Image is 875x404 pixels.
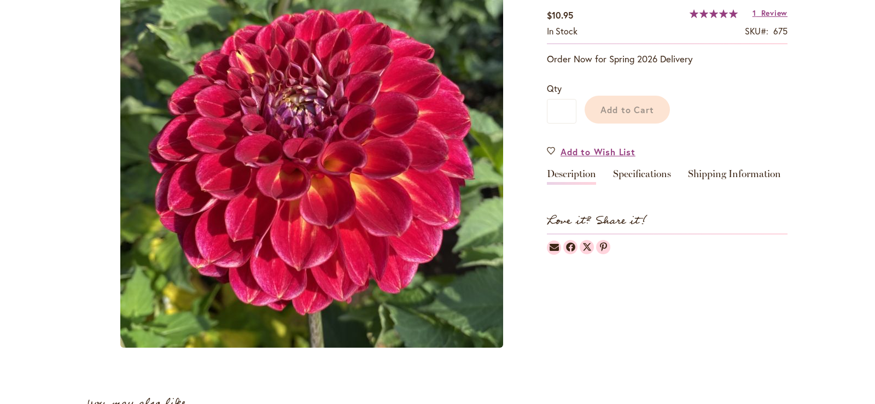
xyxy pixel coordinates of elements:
[547,83,562,94] span: Qty
[613,169,671,185] a: Specifications
[752,8,787,18] a: 1 Review
[688,169,781,185] a: Shipping Information
[547,25,577,37] span: In stock
[547,212,647,230] strong: Love it? Share it!
[547,9,573,21] span: $10.95
[752,8,756,18] span: 1
[547,169,596,185] a: Description
[773,25,787,38] div: 675
[761,8,787,18] span: Review
[561,145,635,158] span: Add to Wish List
[690,9,738,18] div: 100%
[580,240,594,254] a: Dahlias on Twitter
[547,25,577,38] div: Availability
[745,25,768,37] strong: SKU
[596,240,610,254] a: Dahlias on Pinterest
[563,240,577,254] a: Dahlias on Facebook
[547,145,635,158] a: Add to Wish List
[547,169,787,185] div: Detailed Product Info
[547,52,787,66] p: Order Now for Spring 2026 Delivery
